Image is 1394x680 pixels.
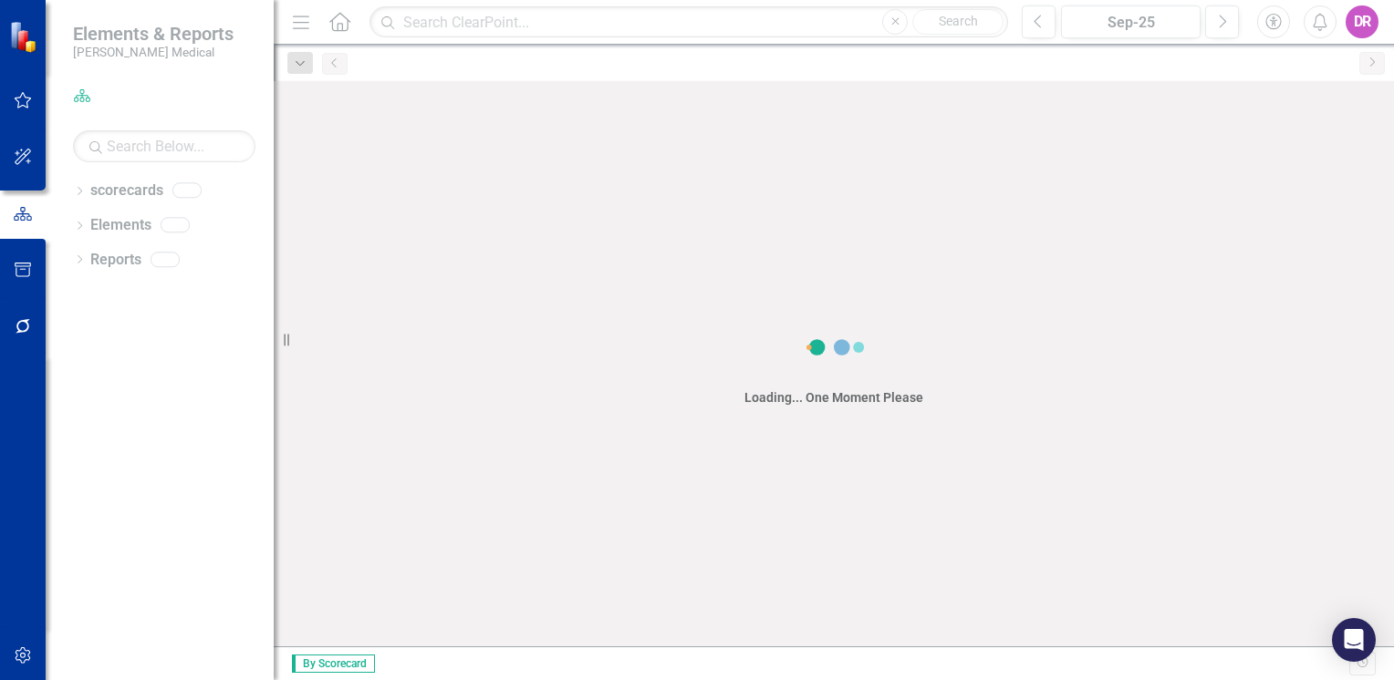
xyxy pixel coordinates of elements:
[1061,5,1201,38] button: Sep-25
[73,45,234,59] small: [PERSON_NAME] Medical
[90,215,151,236] a: Elements
[1067,12,1194,34] div: Sep-25
[744,388,923,407] div: Loading... One Moment Please
[73,130,255,162] input: Search Below...
[9,20,42,53] img: ClearPoint Strategy
[73,23,234,45] span: Elements & Reports
[912,9,1004,35] button: Search
[939,14,978,28] span: Search
[1332,618,1376,662] div: Open Intercom Messenger
[90,250,141,271] a: Reports
[292,654,375,673] span: By Scorecard
[1346,5,1378,38] button: DR
[369,6,1008,38] input: Search ClearPoint...
[90,180,163,201] a: scorecards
